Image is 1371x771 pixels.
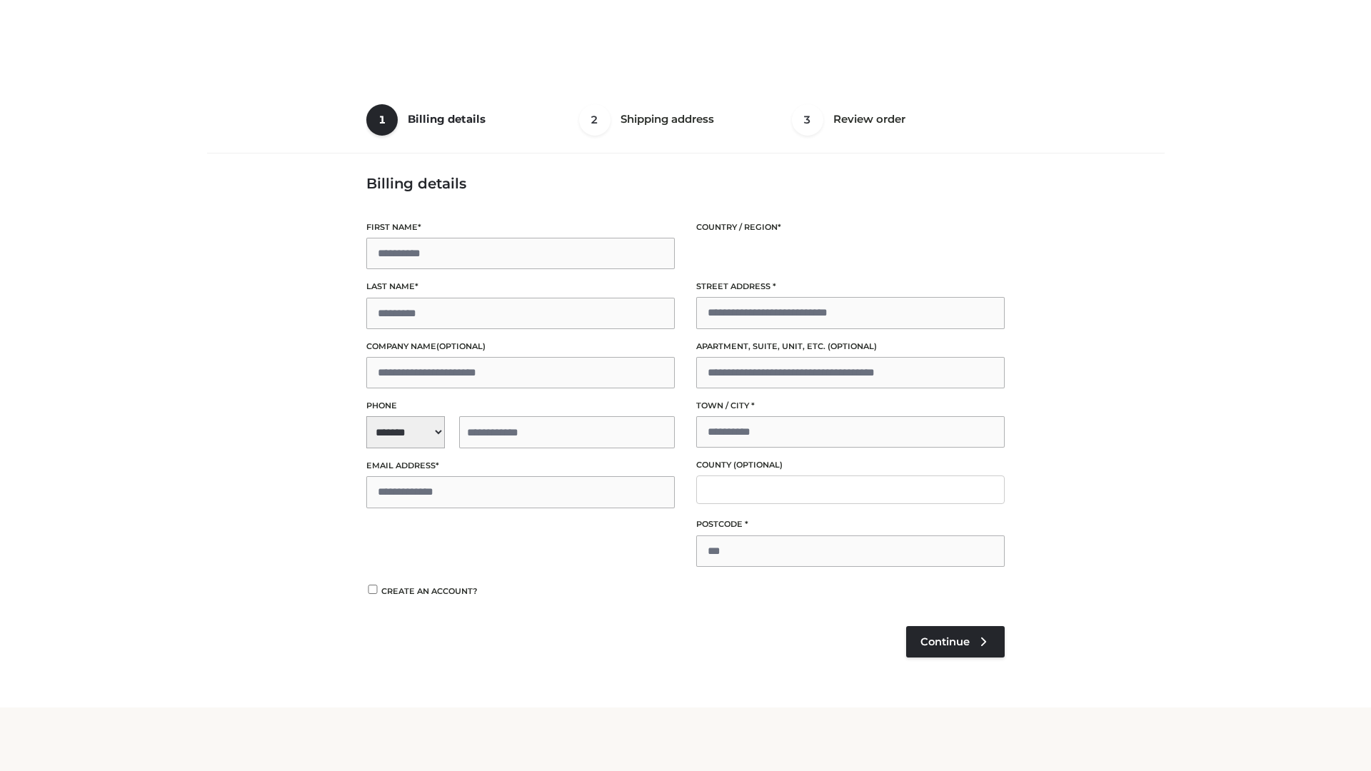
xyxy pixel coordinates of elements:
[366,585,379,594] input: Create an account?
[381,586,478,596] span: Create an account?
[696,458,1005,472] label: County
[366,459,675,473] label: Email address
[828,341,877,351] span: (optional)
[366,221,675,234] label: First name
[366,280,675,293] label: Last name
[696,518,1005,531] label: Postcode
[366,399,675,413] label: Phone
[906,626,1005,657] a: Continue
[733,460,783,470] span: (optional)
[366,340,675,353] label: Company name
[366,175,1005,192] h3: Billing details
[696,221,1005,234] label: Country / Region
[696,340,1005,353] label: Apartment, suite, unit, etc.
[436,341,486,351] span: (optional)
[696,280,1005,293] label: Street address
[696,399,1005,413] label: Town / City
[920,635,970,648] span: Continue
